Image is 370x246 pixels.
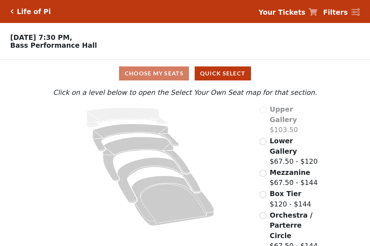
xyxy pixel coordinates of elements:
[10,9,14,14] a: Click here to go back to filters
[323,7,360,18] a: Filters
[270,190,301,198] span: Box Tier
[93,124,179,151] path: Lower Gallery - Seats Available: 129
[17,8,51,16] h5: Life of Pi
[86,108,168,127] path: Upper Gallery - Seats Available: 0
[195,66,251,80] button: Quick Select
[258,7,317,18] a: Your Tickets
[270,104,319,135] label: $103.50
[270,211,312,240] span: Orchestra / Parterre Circle
[132,176,214,226] path: Orchestra / Parterre Circle - Seats Available: 34
[270,189,311,209] label: $120 - $144
[258,8,305,16] strong: Your Tickets
[51,87,319,98] p: Click on a level below to open the Select Your Own Seat map for that section.
[270,168,310,176] span: Mezzanine
[270,105,297,124] span: Upper Gallery
[323,8,348,16] strong: Filters
[270,167,318,188] label: $67.50 - $144
[270,136,319,167] label: $67.50 - $120
[270,137,297,155] span: Lower Gallery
